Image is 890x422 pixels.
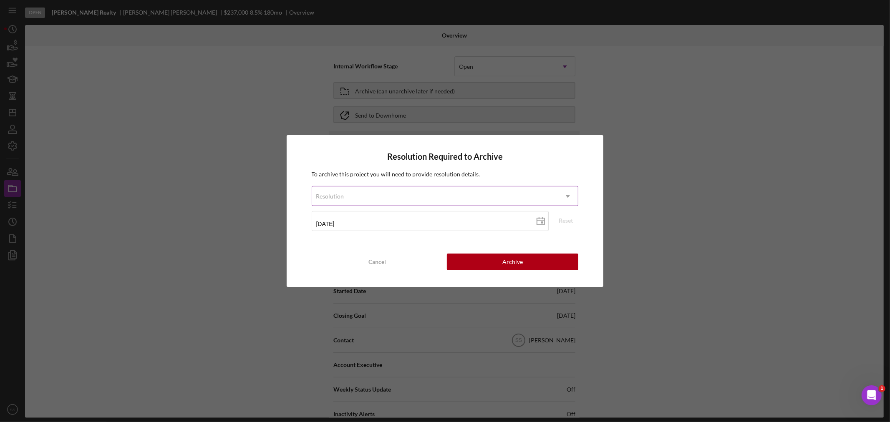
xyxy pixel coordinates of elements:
[502,254,523,270] div: Archive
[312,152,579,161] h4: Resolution Required to Archive
[312,254,443,270] button: Cancel
[312,170,579,179] p: To archive this project you will need to provide resolution details.
[368,254,386,270] div: Cancel
[559,214,573,227] div: Reset
[862,385,882,405] iframe: Intercom live chat
[447,254,578,270] button: Archive
[316,193,344,200] div: Resolution
[879,385,885,392] span: 1
[553,214,578,227] button: Reset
